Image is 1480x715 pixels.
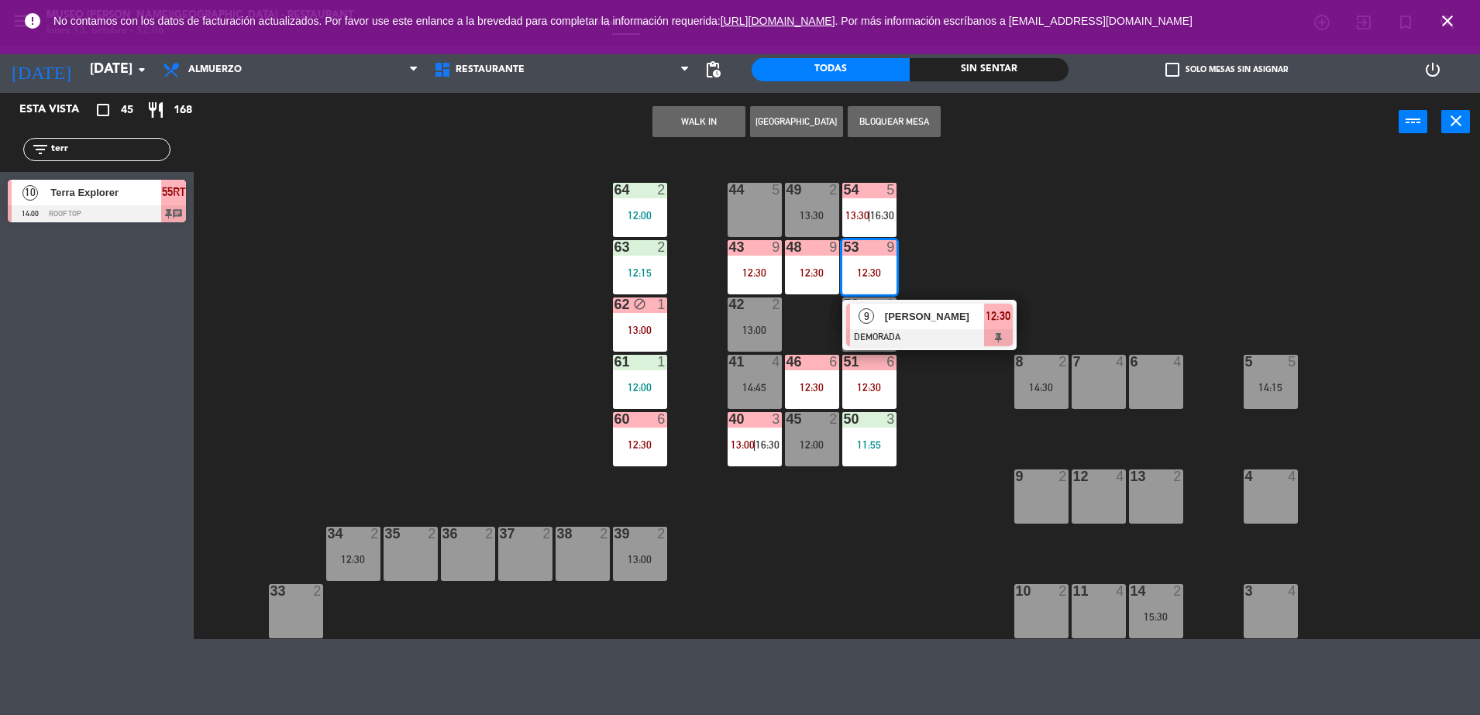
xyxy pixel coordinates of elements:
div: 11:55 [842,439,897,450]
div: 2 [428,527,437,541]
div: 5 [886,183,896,197]
div: 6 [657,412,666,426]
div: 2 [1058,355,1068,369]
span: 13:00 [731,438,755,451]
div: 4 [1288,469,1297,483]
div: 2 [772,297,781,311]
div: 14:45 [728,382,782,393]
div: 1 [657,355,666,369]
div: 4 [1245,469,1246,483]
span: Restaurante [456,64,525,75]
div: 2 [1058,469,1068,483]
div: Todas [752,58,910,81]
div: 4 [1116,584,1125,598]
div: 9 [886,240,896,254]
div: 51 [844,355,845,369]
div: 13:00 [613,325,667,335]
button: WALK IN [652,106,745,137]
div: 9 [829,240,838,254]
div: 7 [1073,355,1074,369]
div: 15:30 [1129,611,1183,622]
i: power_settings_new [1423,60,1442,79]
div: 34 [328,527,329,541]
div: 12:30 [842,382,897,393]
div: 4 [1288,584,1297,598]
span: check_box_outline_blank [1165,63,1179,77]
div: 4 [1173,355,1182,369]
div: 38 [557,527,558,541]
div: 9 [772,240,781,254]
a: . Por más información escríbanos a [EMAIL_ADDRESS][DOMAIN_NAME] [835,15,1193,27]
span: 9 [859,308,874,324]
div: 36 [442,527,443,541]
div: 37 [500,527,501,541]
div: 14:15 [1244,382,1298,393]
div: 12:00 [613,210,667,221]
span: 55RT [162,183,186,201]
div: 6 [829,355,838,369]
div: 33 [270,584,271,598]
div: 2 [829,183,838,197]
div: 12:30 [728,267,782,278]
div: 2 [542,527,552,541]
label: Solo mesas sin asignar [1165,63,1288,77]
button: power_input [1399,110,1427,133]
div: 2 [657,240,666,254]
div: 6 [886,355,896,369]
div: 12:30 [785,267,839,278]
div: 2 [1058,584,1068,598]
div: 4 [1116,355,1125,369]
span: Almuerzo [188,64,242,75]
div: 2 [370,527,380,541]
input: Filtrar por nombre... [50,141,170,158]
div: 42 [729,297,730,311]
div: 12 [1073,469,1074,483]
div: 54 [844,183,845,197]
div: 5 [1288,355,1297,369]
span: 13:30 [845,209,869,222]
div: 40 [729,412,730,426]
span: 16:30 [870,209,894,222]
div: 13:00 [613,554,667,565]
span: Terra Explorer [50,184,161,201]
div: 11 [1073,584,1074,598]
div: 2 [485,527,494,541]
div: 2 [1173,584,1182,598]
div: 3 [772,412,781,426]
div: 43 [729,240,730,254]
div: 52 [844,297,845,311]
i: restaurant [146,101,165,119]
div: 4 [772,355,781,369]
a: [URL][DOMAIN_NAME] [721,15,835,27]
span: 45 [121,101,133,119]
span: 16:30 [755,438,780,451]
i: close [1447,112,1465,130]
div: 9 [1016,469,1017,483]
span: 168 [174,101,192,119]
div: 2 [600,527,609,541]
div: 12:30 [326,554,380,565]
button: Bloquear Mesa [848,106,941,137]
div: 3 [886,412,896,426]
div: 2 [886,297,896,311]
div: 2 [657,527,666,541]
div: 1 [657,297,666,311]
i: power_input [1404,112,1423,130]
div: 3 [1245,584,1246,598]
span: [PERSON_NAME] [885,308,984,325]
div: 12:15 [613,267,667,278]
i: block [633,297,646,311]
div: 13:30 [785,210,839,221]
i: error [23,12,42,30]
div: 5 [772,183,781,197]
